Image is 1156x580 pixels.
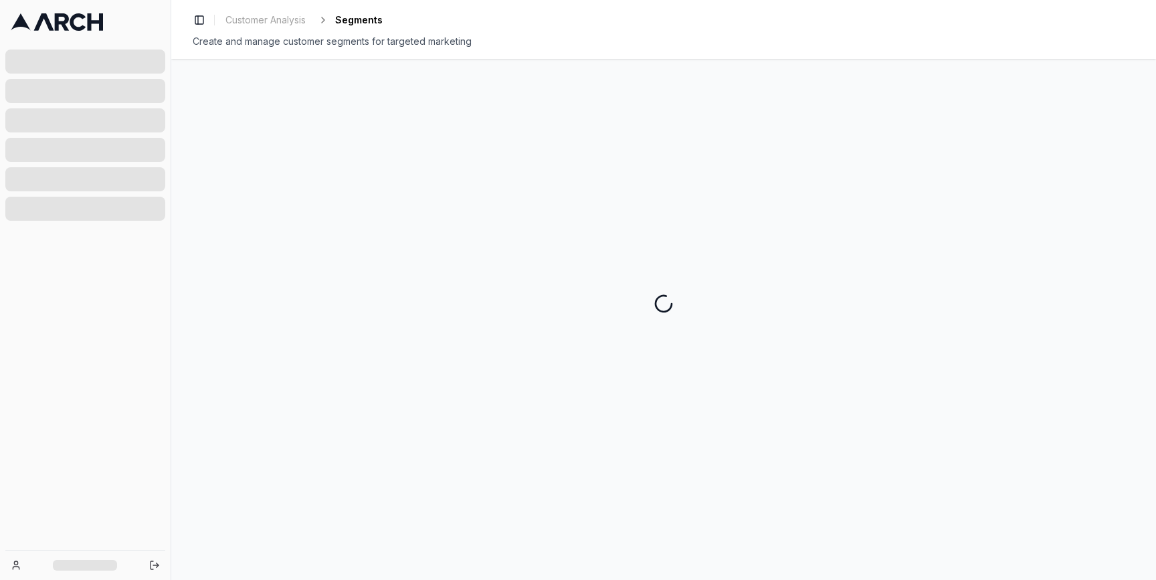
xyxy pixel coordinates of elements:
[220,11,311,29] a: Customer Analysis
[220,11,383,29] nav: breadcrumb
[145,556,164,575] button: Log out
[335,13,383,27] span: Segments
[225,13,306,27] span: Customer Analysis
[193,35,1135,48] div: Create and manage customer segments for targeted marketing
